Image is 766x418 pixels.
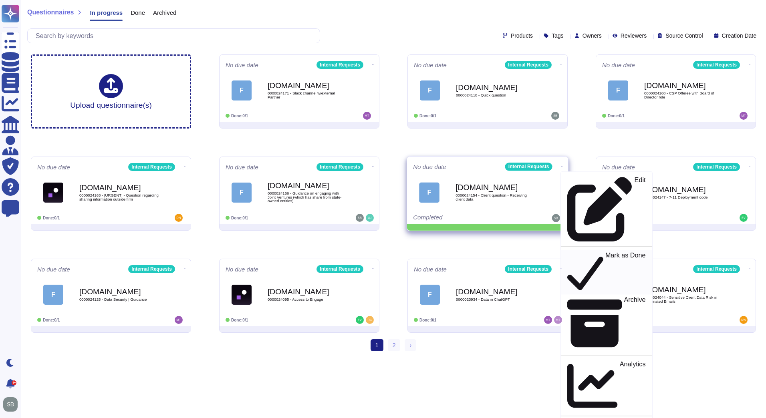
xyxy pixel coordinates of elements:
[268,191,348,203] span: 0000024156 - Guidance on engaging with Joint Ventures (which has share from state-owned entities)
[316,163,363,171] div: Internal Requests
[128,265,175,273] div: Internal Requests
[605,252,646,293] p: Mark as Done
[366,316,374,324] img: user
[505,265,552,273] div: Internal Requests
[644,286,724,293] b: [DOMAIN_NAME]
[231,216,248,220] span: Done: 0/1
[740,316,748,324] img: user
[456,84,536,91] b: [DOMAIN_NAME]
[175,214,183,222] img: user
[37,266,70,272] span: No due date
[231,114,248,118] span: Done: 0/1
[608,80,628,100] div: F
[644,186,724,193] b: [DOMAIN_NAME]
[413,164,446,170] span: No due date
[268,182,348,189] b: [DOMAIN_NAME]
[43,285,63,305] div: F
[722,33,756,38] span: Creation Date
[128,163,175,171] div: Internal Requests
[665,33,703,38] span: Source Control
[363,112,371,120] img: user
[414,266,447,272] span: No due date
[456,93,536,97] span: 0000024118 - Quick question
[316,61,363,69] div: Internal Requests
[131,10,145,16] span: Done
[511,33,533,38] span: Products
[356,214,364,222] img: user
[32,29,320,43] input: Search by keywords
[79,184,159,191] b: [DOMAIN_NAME]
[413,214,512,222] div: Completed
[268,91,348,99] span: 0000024171 - Slack channel w/external Partner
[388,339,401,351] a: 2
[644,195,724,199] span: 0000024147 - 7-11 Deployment code
[602,164,635,170] span: No due date
[268,297,348,301] span: 0000024095 - Access to Engage
[3,397,18,412] img: user
[43,216,60,220] span: Done: 0/1
[740,214,748,222] img: user
[561,359,652,413] a: Analytics
[226,62,258,68] span: No due date
[561,294,652,352] a: Archive
[90,10,123,16] span: In progress
[70,74,152,109] div: Upload questionnaire(s)
[635,177,646,242] p: Edit
[268,82,348,89] b: [DOMAIN_NAME]
[644,82,724,89] b: [DOMAIN_NAME]
[366,214,374,222] img: user
[693,163,740,171] div: Internal Requests
[414,62,447,68] span: No due date
[456,288,536,295] b: [DOMAIN_NAME]
[505,163,552,171] div: Internal Requests
[505,61,552,69] div: Internal Requests
[644,295,724,303] span: 0000024044 - Sensitive Client Data Risk in Automated Emails
[231,318,248,322] span: Done: 0/1
[554,316,562,324] img: user
[419,114,436,118] span: Done: 0/1
[371,339,383,351] span: 1
[79,297,159,301] span: 0000024125 - Data Security | Guidance
[226,164,258,170] span: No due date
[153,10,176,16] span: Archived
[232,80,252,100] div: F
[551,112,559,120] img: user
[561,250,652,294] a: Mark as Done
[356,316,364,324] img: user
[175,316,183,324] img: user
[419,182,439,203] div: F
[552,33,564,38] span: Tags
[544,316,552,324] img: user
[456,184,536,191] b: [DOMAIN_NAME]
[232,183,252,203] div: F
[608,114,625,118] span: Done: 0/1
[232,285,252,305] img: Logo
[552,214,560,222] img: user
[420,285,440,305] div: F
[409,342,411,348] span: ›
[420,80,440,100] div: F
[583,33,602,38] span: Owners
[43,318,60,322] span: Done: 0/1
[621,33,647,38] span: Reviewers
[12,380,16,385] div: 9+
[740,112,748,120] img: user
[456,297,536,301] span: 0000023934 - Data in ChatGPT
[644,91,724,99] span: 0000024168 - CSP Offeree with Board of Director role
[268,288,348,295] b: [DOMAIN_NAME]
[79,288,159,295] b: [DOMAIN_NAME]
[37,164,70,170] span: No due date
[226,266,258,272] span: No due date
[419,318,436,322] span: Done: 0/1
[456,193,536,201] span: 0000024154 - Client question - Receiving client data
[693,61,740,69] div: Internal Requests
[79,193,159,201] span: 0000024163 - [URGENT] - Question regarding sharing information outside firm
[43,183,63,203] img: Logo
[620,361,646,411] p: Analytics
[602,62,635,68] span: No due date
[624,296,646,351] p: Archive
[561,175,652,243] a: Edit
[2,396,23,413] button: user
[316,265,363,273] div: Internal Requests
[27,9,74,16] span: Questionnaires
